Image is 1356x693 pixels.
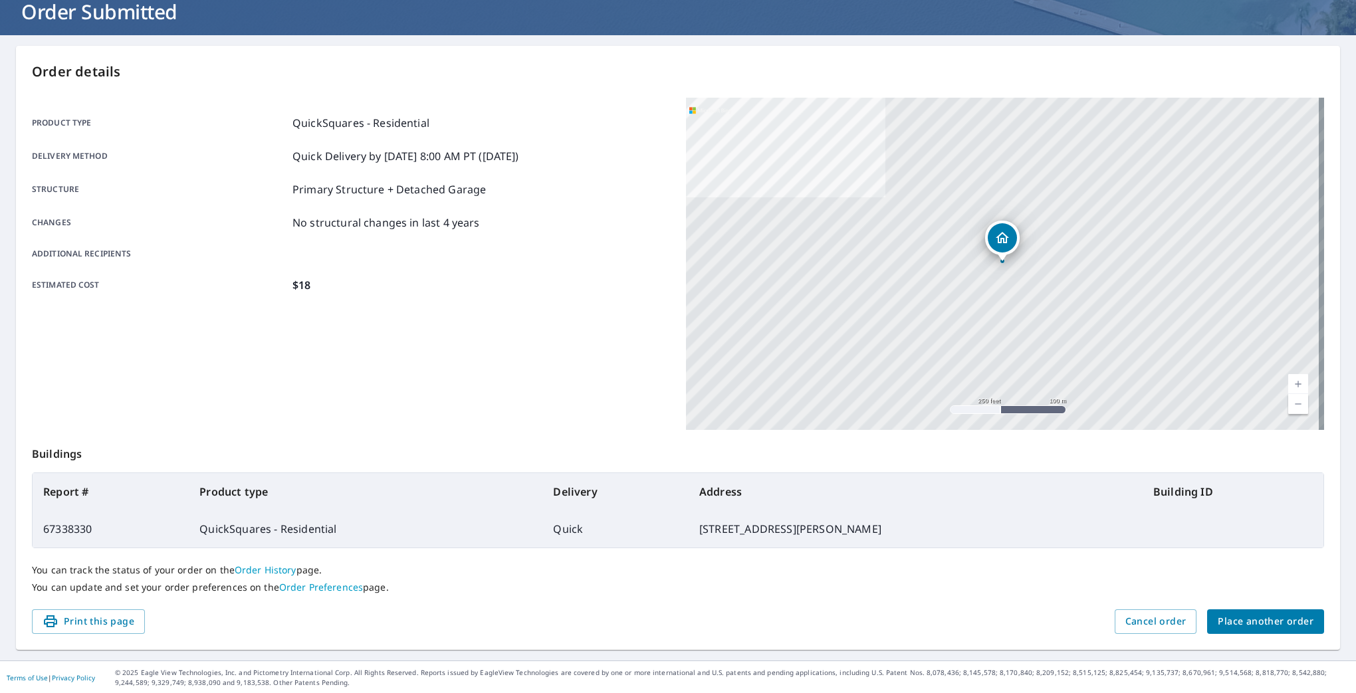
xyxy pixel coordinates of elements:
th: Building ID [1143,473,1323,510]
p: You can track the status of your order on the page. [32,564,1324,576]
a: Order Preferences [279,581,363,593]
th: Address [689,473,1143,510]
p: Delivery method [32,148,287,164]
p: Structure [32,181,287,197]
span: Cancel order [1125,613,1186,630]
p: Product type [32,115,287,131]
a: Current Level 17, Zoom In [1288,374,1308,394]
p: Estimated cost [32,277,287,293]
p: | [7,674,95,682]
p: No structural changes in last 4 years [292,215,480,231]
a: Privacy Policy [52,673,95,682]
th: Product type [189,473,542,510]
p: Additional recipients [32,248,287,260]
p: Changes [32,215,287,231]
p: Quick Delivery by [DATE] 8:00 AM PT ([DATE]) [292,148,519,164]
p: $18 [292,277,310,293]
button: Place another order [1207,609,1324,634]
p: Primary Structure + Detached Garage [292,181,486,197]
span: Place another order [1218,613,1313,630]
a: Order History [235,563,296,576]
p: Buildings [32,430,1324,472]
button: Print this page [32,609,145,634]
div: Dropped pin, building 1, Residential property, 4761 Copeland Island Dr W Mobile, AL 36695 [985,221,1020,262]
td: QuickSquares - Residential [189,510,542,547]
p: QuickSquares - Residential [292,115,429,131]
p: © 2025 Eagle View Technologies, Inc. and Pictometry International Corp. All Rights Reserved. Repo... [115,668,1349,688]
a: Terms of Use [7,673,48,682]
th: Report # [33,473,189,510]
td: [STREET_ADDRESS][PERSON_NAME] [689,510,1143,547]
td: Quick [542,510,689,547]
p: You can update and set your order preferences on the page. [32,581,1324,593]
p: Order details [32,62,1324,82]
th: Delivery [542,473,689,510]
button: Cancel order [1115,609,1197,634]
span: Print this page [43,613,134,630]
a: Current Level 17, Zoom Out [1288,394,1308,414]
td: 67338330 [33,510,189,547]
